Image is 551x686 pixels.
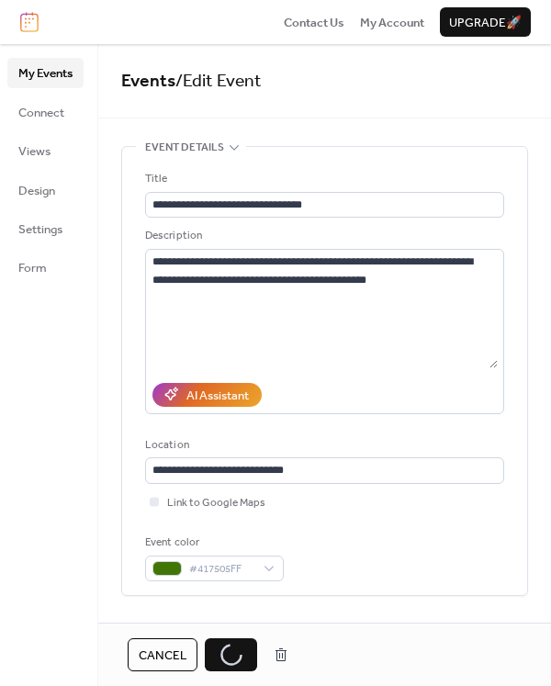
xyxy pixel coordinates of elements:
[7,136,84,165] a: Views
[7,175,84,205] a: Design
[7,58,84,87] a: My Events
[175,64,262,98] span: / Edit Event
[145,618,223,636] span: Date and time
[18,259,47,277] span: Form
[121,64,175,98] a: Events
[145,170,500,188] div: Title
[360,14,424,32] span: My Account
[449,14,522,32] span: Upgrade 🚀
[167,494,265,512] span: Link to Google Maps
[139,647,186,665] span: Cancel
[20,12,39,32] img: logo
[18,64,73,83] span: My Events
[18,104,64,122] span: Connect
[145,227,500,245] div: Description
[128,638,197,671] button: Cancel
[18,220,62,239] span: Settings
[284,13,344,31] a: Contact Us
[7,97,84,127] a: Connect
[360,13,424,31] a: My Account
[186,387,249,405] div: AI Assistant
[440,7,531,37] button: Upgrade🚀
[284,14,344,32] span: Contact Us
[7,253,84,282] a: Form
[145,436,500,455] div: Location
[18,142,51,161] span: Views
[7,214,84,243] a: Settings
[18,182,55,200] span: Design
[145,139,224,157] span: Event details
[145,534,280,552] div: Event color
[152,383,262,407] button: AI Assistant
[189,560,254,579] span: #417505FF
